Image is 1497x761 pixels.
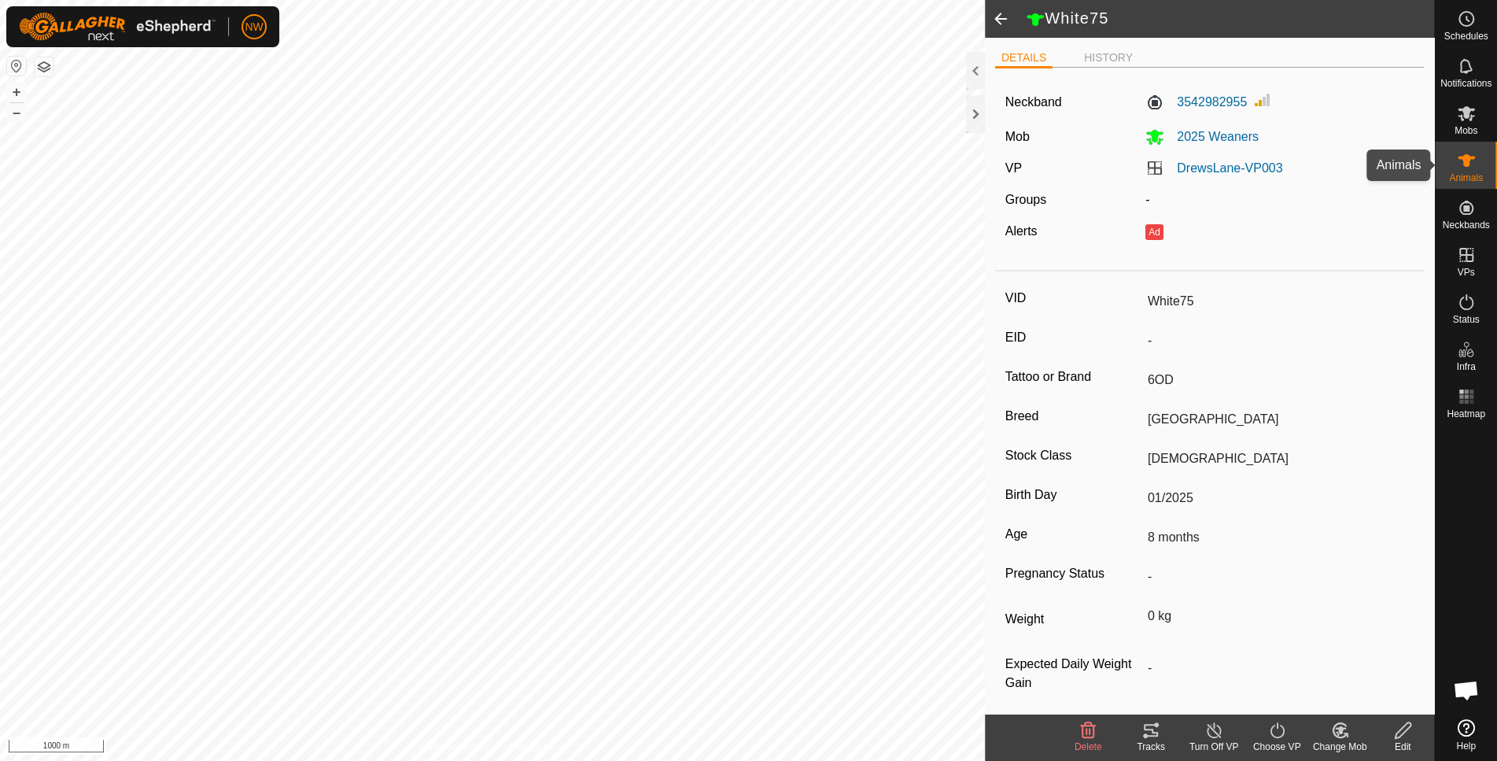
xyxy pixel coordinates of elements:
[245,19,263,35] span: NW
[7,83,26,102] button: +
[1456,741,1476,751] span: Help
[1245,740,1308,754] div: Choose VP
[1440,79,1491,88] span: Notifications
[1005,655,1141,693] label: Expected Daily Weight Gain
[1145,93,1247,112] label: 3542982955
[1005,406,1141,427] label: Breed
[1145,224,1163,240] button: Ad
[508,741,555,755] a: Contact Us
[19,13,216,41] img: Gallagher Logo
[1308,740,1371,754] div: Change Mob
[1452,315,1479,324] span: Status
[1005,161,1022,175] label: VP
[1005,327,1141,348] label: EID
[430,741,489,755] a: Privacy Policy
[1435,713,1497,757] a: Help
[1005,130,1030,143] label: Mob
[1005,603,1141,636] label: Weight
[1456,362,1475,371] span: Infra
[1442,220,1489,230] span: Neckbands
[1449,173,1483,183] span: Animals
[1005,445,1141,466] label: Stock Class
[1005,193,1046,206] label: Groups
[1078,50,1139,66] li: HISTORY
[1443,667,1490,714] a: Open chat
[7,103,26,122] button: –
[1005,367,1141,387] label: Tattoo or Brand
[1164,130,1259,143] span: 2025 Weaners
[1005,563,1141,584] label: Pregnancy Status
[1119,740,1182,754] div: Tracks
[1371,740,1434,754] div: Edit
[1444,31,1488,41] span: Schedules
[1005,485,1141,505] label: Birth Day
[995,50,1053,68] li: DETAILS
[1005,93,1062,112] label: Neckband
[1075,741,1102,752] span: Delete
[1005,524,1141,545] label: Age
[1026,9,1434,29] h2: White75
[1447,409,1485,419] span: Heatmap
[1139,190,1420,209] div: -
[1253,91,1272,109] img: Signal strength
[1182,740,1245,754] div: Turn Off VP
[1455,126,1477,135] span: Mobs
[1005,224,1038,238] label: Alerts
[1457,268,1474,277] span: VPs
[7,57,26,76] button: Reset Map
[35,57,53,76] button: Map Layers
[1177,161,1282,175] a: DrewsLane-VP003
[1005,288,1141,308] label: VID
